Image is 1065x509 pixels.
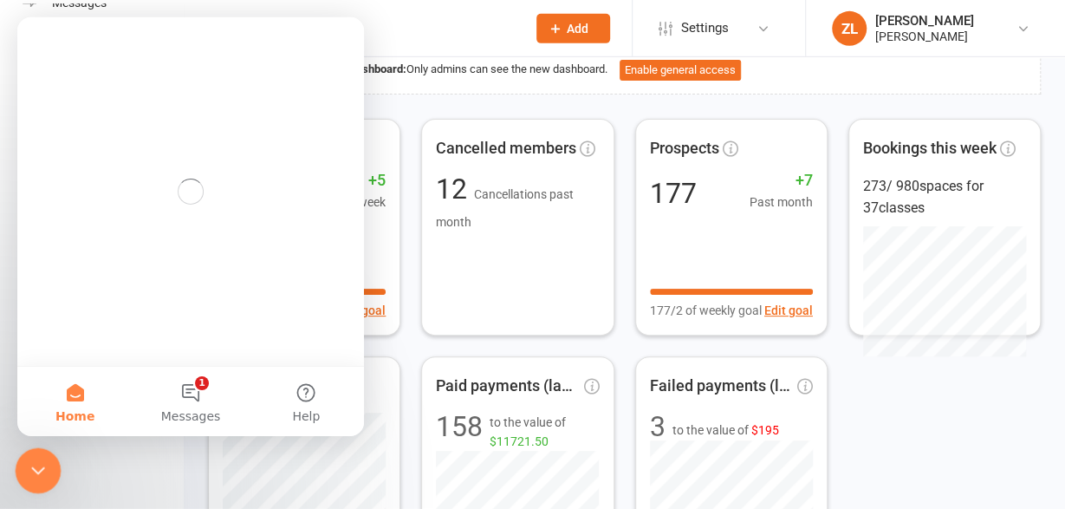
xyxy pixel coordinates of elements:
div: 3 [650,413,666,440]
span: 12 [436,173,474,206]
button: Edit goal [764,301,813,320]
div: 273 / 980 spaces for 37 classes [863,175,1026,219]
div: 158 [436,413,483,452]
span: Paid payments (last 7d) [436,374,580,399]
button: Enable general access [620,60,741,81]
button: Help [231,349,347,419]
iframe: Intercom live chat [17,17,364,436]
div: [PERSON_NAME] [875,13,974,29]
div: Only admins can see the new dashboard. [223,60,1027,81]
span: Cancellations past month [436,187,574,229]
div: 177 [650,179,697,207]
span: Messages [144,393,204,405]
iframe: Intercom live chat [16,448,62,494]
span: Cancelled members [436,136,576,161]
span: to the value of [672,421,779,440]
div: [PERSON_NAME] [875,29,974,44]
span: Settings [681,9,729,48]
span: 177/2 of weekly goal [650,301,762,320]
div: ZL [832,11,867,46]
span: Home [38,393,77,405]
span: Add [567,22,588,36]
button: Add [536,14,610,43]
span: $11721.50 [490,434,549,448]
span: $195 [751,423,779,437]
span: Bookings this week [863,136,997,161]
button: Messages [115,349,231,419]
span: Help [275,393,302,405]
span: Failed payments (last 30d) [650,374,794,399]
span: Prospects [650,136,719,161]
span: +7 [750,168,813,193]
span: Past month [750,193,813,212]
span: to the value of [490,413,599,452]
input: Search... [227,16,514,41]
